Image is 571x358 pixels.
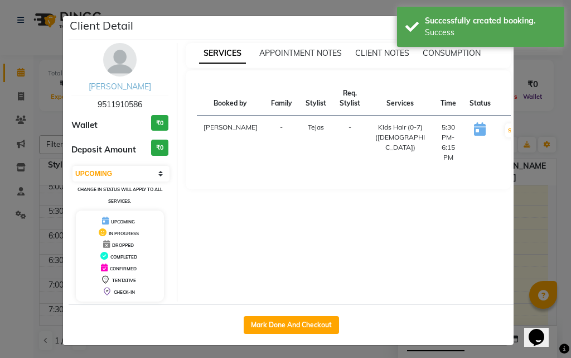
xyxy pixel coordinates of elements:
[71,144,136,156] span: Deposit Amount
[264,116,299,170] td: -
[151,140,168,156] h3: ₹0
[89,82,151,92] a: [PERSON_NAME]
[112,278,136,283] span: TENTATIVE
[71,119,98,132] span: Wallet
[434,82,463,116] th: Time
[98,99,142,109] span: 9511910586
[259,48,342,58] span: APPOINTMENT NOTES
[199,44,246,64] span: SERVICES
[264,82,299,116] th: Family
[333,116,367,170] td: -
[111,219,135,225] span: UPCOMING
[505,123,528,137] button: START
[423,48,481,58] span: CONSUMPTION
[114,289,135,295] span: CHECK-IN
[425,27,556,39] div: Success
[463,82,497,116] th: Status
[355,48,409,58] span: CLIENT NOTES
[78,187,162,204] small: Change in status will apply to all services.
[151,115,168,131] h3: ₹0
[374,122,427,152] div: Kids Hair (0-7) ([DEMOGRAPHIC_DATA])
[524,313,560,347] iframe: chat widget
[333,82,367,116] th: Req. Stylist
[197,82,264,116] th: Booked by
[112,242,134,248] span: DROPPED
[308,123,324,131] span: Tejas
[103,43,137,77] img: avatar
[110,254,137,260] span: COMPLETED
[434,116,463,170] td: 5:30 PM-6:15 PM
[70,17,133,34] h5: Client Detail
[299,82,333,116] th: Stylist
[367,82,434,116] th: Services
[244,316,339,334] button: Mark Done And Checkout
[109,231,139,236] span: IN PROGRESS
[110,266,137,271] span: CONFIRMED
[197,116,264,170] td: [PERSON_NAME]
[425,15,556,27] div: Successfully created booking.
